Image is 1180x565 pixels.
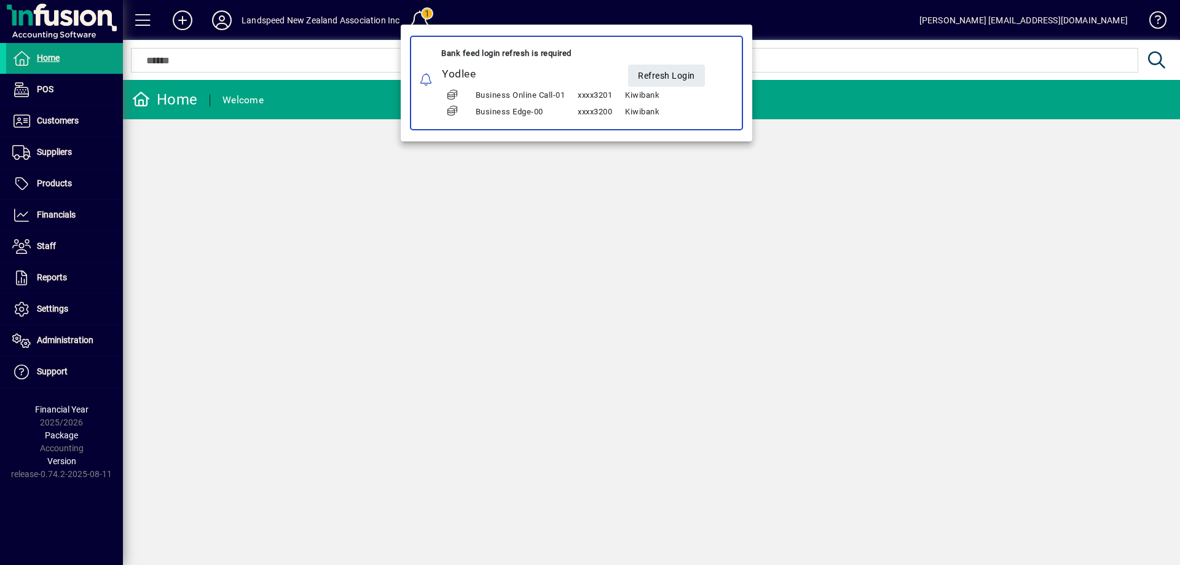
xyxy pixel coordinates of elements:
div: Bank feed login refresh is required [441,46,720,61]
span: Refresh Login [638,66,695,86]
td: Kiwibank [624,104,720,121]
button: Refresh Login [628,65,705,87]
td: Kiwibank [624,87,720,104]
td: xxxx3200 [577,104,624,121]
td: Business Online Call-01 [475,87,578,104]
td: xxxx3201 [577,87,624,104]
td: Business Edge-00 [475,104,578,121]
h5: Yodlee [442,68,612,81]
